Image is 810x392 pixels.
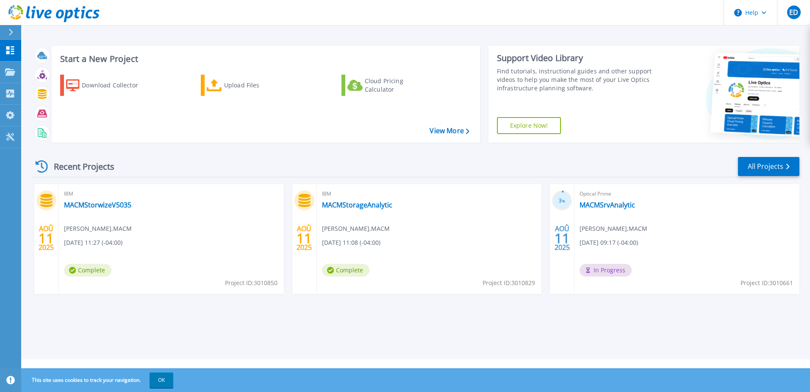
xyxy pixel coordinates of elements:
span: In Progress [580,264,632,277]
span: [DATE] 11:27 (-04:00) [64,238,122,247]
span: 11 [297,235,312,242]
div: Support Video Library [497,53,655,64]
span: IBM [322,189,537,199]
span: [DATE] 09:17 (-04:00) [580,238,638,247]
h3: 3 [552,196,572,206]
span: [PERSON_NAME] , MACM [322,224,390,233]
div: Recent Projects [33,156,126,177]
a: MACMSrvAnalytic [580,201,635,209]
button: OK [150,372,173,388]
div: Download Collector [82,77,150,94]
div: Find tutorials, instructional guides and other support videos to help you make the most of your L... [497,67,655,92]
span: Optical Prime [580,189,794,199]
a: MACMStorageAnalytic [322,201,392,209]
div: AOÛ 2025 [554,223,570,254]
span: Project ID: 3010661 [741,278,793,288]
a: MACMStorwizeV5035 [64,201,131,209]
div: Upload Files [224,77,292,94]
a: Explore Now! [497,117,561,134]
div: AOÛ 2025 [296,223,312,254]
a: Upload Files [201,75,295,96]
a: Download Collector [60,75,155,96]
h3: Start a New Project [60,54,469,64]
span: Project ID: 3010829 [483,278,535,288]
div: Cloud Pricing Calculator [365,77,433,94]
span: Complete [64,264,111,277]
span: [DATE] 11:08 (-04:00) [322,238,380,247]
span: [PERSON_NAME] , MACM [580,224,647,233]
span: [PERSON_NAME] , MACM [64,224,132,233]
div: AOÛ 2025 [38,223,54,254]
span: 11 [555,235,570,242]
a: All Projects [738,157,799,176]
span: % [562,199,565,203]
span: Complete [322,264,369,277]
span: 11 [39,235,54,242]
a: View More [430,127,469,135]
span: Project ID: 3010850 [225,278,277,288]
span: IBM [64,189,279,199]
a: Cloud Pricing Calculator [341,75,436,96]
span: This site uses cookies to track your navigation. [23,372,173,388]
span: ED [789,9,798,16]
